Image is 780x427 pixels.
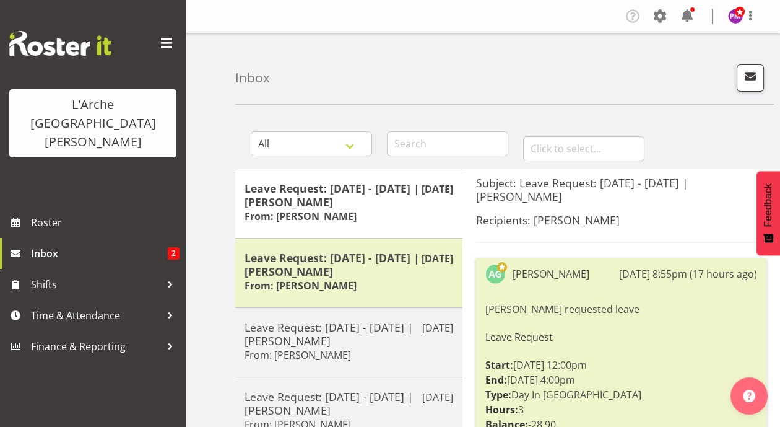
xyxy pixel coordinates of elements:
[422,251,453,266] p: [DATE]
[485,373,507,387] strong: End:
[245,210,357,222] h6: From: [PERSON_NAME]
[245,320,453,348] h5: Leave Request: [DATE] - [DATE] | [PERSON_NAME]
[523,136,644,161] input: Click to select...
[31,213,180,232] span: Roster
[31,244,168,263] span: Inbox
[245,349,351,361] h6: From: [PERSON_NAME]
[387,131,508,156] input: Search
[22,95,164,151] div: L'Arche [GEOGRAPHIC_DATA][PERSON_NAME]
[245,390,453,417] h5: Leave Request: [DATE] - [DATE] | [PERSON_NAME]
[9,31,111,56] img: Rosterit website logo
[168,247,180,260] span: 2
[422,390,453,405] p: [DATE]
[485,264,505,284] img: adrian-garduque52.jpg
[763,183,774,227] span: Feedback
[485,403,518,416] strong: Hours:
[485,388,511,402] strong: Type:
[31,337,161,356] span: Finance & Reporting
[235,71,270,85] h4: Inbox
[476,213,766,227] h5: Recipients: [PERSON_NAME]
[245,182,453,209] h5: Leave Request: [DATE] - [DATE] | [PERSON_NAME]
[485,358,513,372] strong: Start:
[728,9,743,24] img: priyadharshini-mani11467.jpg
[619,266,757,281] div: [DATE] 8:55pm (17 hours ago)
[485,332,757,343] h6: Leave Request
[245,280,357,292] h6: From: [PERSON_NAME]
[422,182,453,196] p: [DATE]
[513,266,589,281] div: [PERSON_NAME]
[31,275,161,294] span: Shifts
[743,390,755,402] img: help-xxl-2.png
[756,171,780,255] button: Feedback - Show survey
[245,251,453,278] h5: Leave Request: [DATE] - [DATE] | [PERSON_NAME]
[476,176,766,203] h5: Subject: Leave Request: [DATE] - [DATE] | [PERSON_NAME]
[422,320,453,335] p: [DATE]
[31,306,161,325] span: Time & Attendance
